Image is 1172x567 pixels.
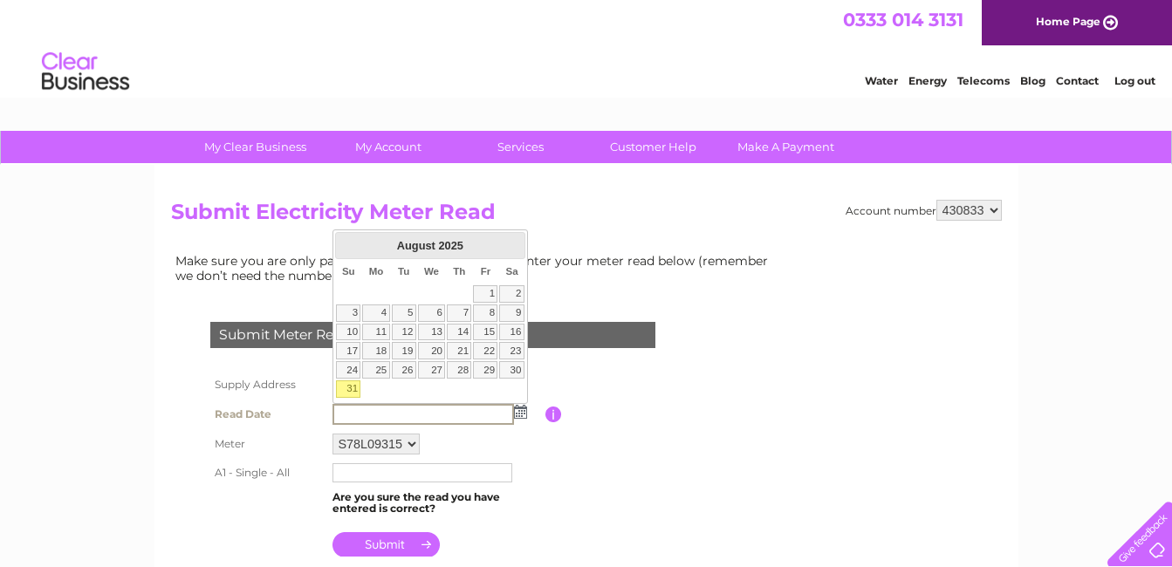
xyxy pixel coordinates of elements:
a: 13 [418,324,446,341]
a: 15 [473,324,497,341]
span: August [397,239,435,252]
span: Thursday [453,266,465,277]
th: Read Date [206,400,328,429]
a: 25 [362,361,389,379]
span: Friday [481,266,491,277]
div: Account number [846,200,1002,221]
a: 27 [418,361,446,379]
a: Services [449,131,593,163]
th: Meter [206,429,328,459]
h2: Submit Electricity Meter Read [171,200,1002,233]
a: 2 [499,285,524,303]
span: Prev [341,238,355,252]
input: Information [545,406,562,422]
a: 20 [418,342,446,359]
a: My Clear Business [183,131,327,163]
a: 30 [499,361,524,379]
a: 18 [362,342,389,359]
a: 1 [473,285,497,303]
a: My Account [316,131,460,163]
a: 16 [499,324,524,341]
a: Water [865,74,898,87]
span: Saturday [506,266,518,277]
a: 31 [336,380,360,398]
a: 5 [392,304,416,322]
a: 3 [336,304,360,322]
a: 19 [392,342,416,359]
td: Make sure you are only paying for what you use. Simply enter your meter read below (remember we d... [171,249,782,286]
a: 11 [362,324,389,341]
th: Supply Address [206,370,328,400]
span: Monday [369,266,384,277]
a: Prev [338,235,358,255]
div: Clear Business is a trading name of Verastar Limited (registered in [GEOGRAPHIC_DATA] No. 3667643... [175,10,999,85]
span: Tuesday [398,266,409,277]
a: 4 [362,304,389,322]
a: 9 [499,304,524,322]
a: 12 [392,324,416,341]
td: Are you sure the read you have entered is correct? [328,487,545,520]
a: Energy [908,74,947,87]
a: 10 [336,324,360,341]
a: 28 [447,361,471,379]
div: Submit Meter Read [210,322,655,348]
a: 8 [473,304,497,322]
a: Make A Payment [714,131,858,163]
a: 14 [447,324,471,341]
a: Contact [1056,74,1099,87]
a: Telecoms [957,74,1010,87]
a: 17 [336,342,360,359]
span: Wednesday [424,266,439,277]
a: Blog [1020,74,1045,87]
a: Log out [1114,74,1155,87]
a: 21 [447,342,471,359]
a: 23 [499,342,524,359]
a: 0333 014 3131 [843,9,963,31]
img: ... [514,405,527,419]
a: 7 [447,304,471,322]
span: Sunday [342,266,355,277]
input: Submit [332,532,440,557]
th: A1 - Single - All [206,459,328,487]
a: 24 [336,361,360,379]
img: logo.png [41,45,130,99]
a: 22 [473,342,497,359]
span: 2025 [438,239,463,252]
a: 6 [418,304,446,322]
a: Customer Help [581,131,725,163]
a: 29 [473,361,497,379]
a: 26 [392,361,416,379]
